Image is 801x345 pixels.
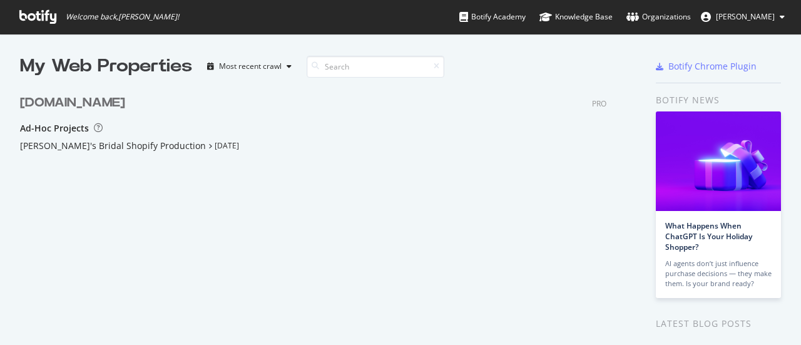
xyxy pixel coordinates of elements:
[202,56,297,76] button: Most recent crawl
[20,94,125,112] div: [DOMAIN_NAME]
[656,111,781,211] img: What Happens When ChatGPT Is Your Holiday Shopper?
[20,122,89,135] div: Ad-Hoc Projects
[656,60,757,73] a: Botify Chrome Plugin
[656,93,781,107] div: Botify news
[665,220,752,252] a: What Happens When ChatGPT Is Your Holiday Shopper?
[539,11,613,23] div: Knowledge Base
[665,259,772,289] div: AI agents don’t just influence purchase decisions — they make them. Is your brand ready?
[215,140,239,151] a: [DATE]
[668,60,757,73] div: Botify Chrome Plugin
[20,140,206,152] a: [PERSON_NAME]'s Bridal Shopify Production
[219,63,282,70] div: Most recent crawl
[20,54,192,79] div: My Web Properties
[716,11,775,22] span: Brahma Darapaneni
[66,12,179,22] span: Welcome back, [PERSON_NAME] !
[459,11,526,23] div: Botify Academy
[307,56,444,78] input: Search
[656,317,781,331] div: Latest Blog Posts
[592,98,606,109] div: PRO
[691,7,795,27] button: [PERSON_NAME]
[626,11,691,23] div: Organizations
[20,79,616,255] div: grid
